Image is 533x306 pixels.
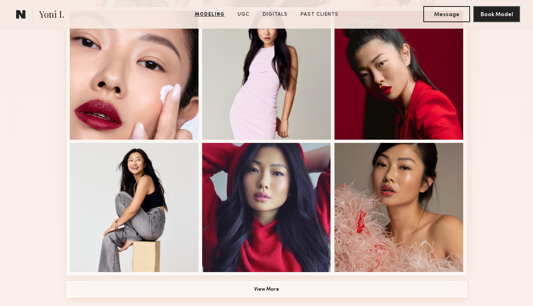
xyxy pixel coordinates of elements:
button: Book Model [473,6,520,22]
a: Modeling [192,11,228,18]
a: UGC [234,11,253,18]
button: Message [423,6,470,22]
a: Book Model [473,10,520,17]
span: Yoni I. [39,8,64,22]
a: Past Clients [297,11,342,18]
a: Digitals [259,11,291,18]
button: View More [67,281,467,298]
